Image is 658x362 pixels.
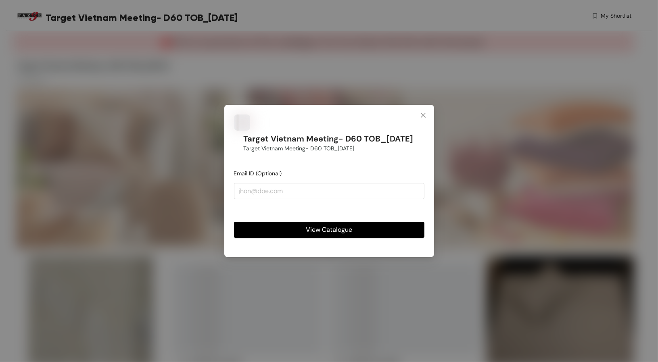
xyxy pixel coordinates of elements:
[234,222,424,238] button: View Catalogue
[244,134,414,144] h1: Target Vietnam Meeting- D60 TOB_[DATE]
[244,144,355,153] span: Target Vietnam Meeting- D60 TOB_[DATE]
[234,170,282,177] span: Email ID (Optional)
[306,225,352,235] span: View Catalogue
[234,114,250,131] img: Buyer Portal
[234,183,424,199] input: jhon@doe.com
[420,112,426,119] span: close
[412,105,434,127] button: Close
